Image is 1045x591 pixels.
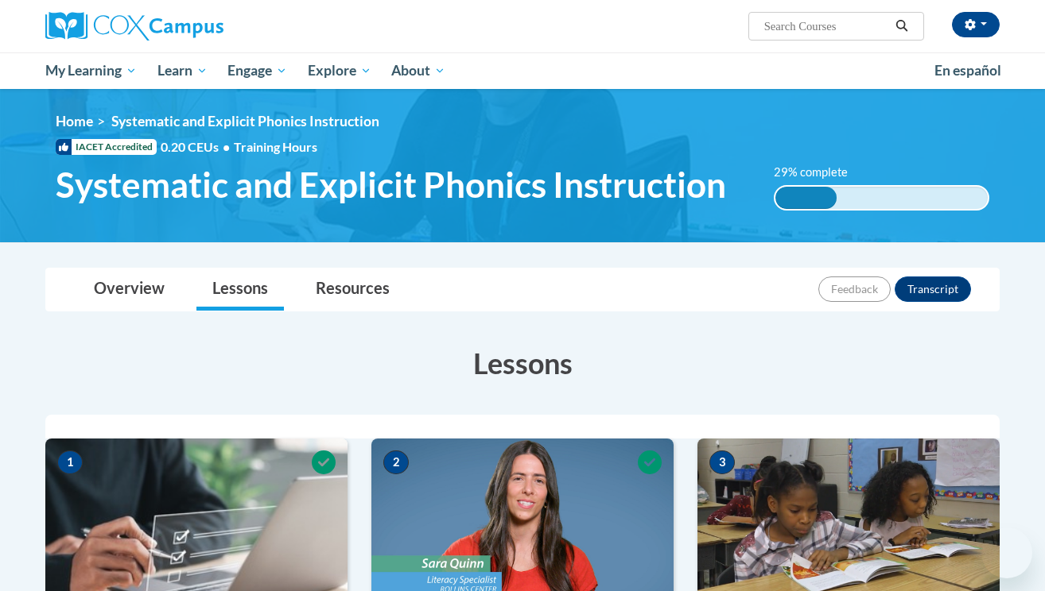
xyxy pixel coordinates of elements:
[774,164,865,181] label: 29% complete
[147,52,218,89] a: Learn
[56,164,726,206] span: Systematic and Explicit Phonics Instruction
[775,187,837,209] div: 29% complete
[981,527,1032,578] iframe: Button to launch messaging window
[45,12,348,41] a: Cox Campus
[924,54,1012,87] a: En español
[35,52,147,89] a: My Learning
[56,113,93,129] a: Home
[45,343,1000,383] h3: Lessons
[45,61,137,80] span: My Learning
[865,489,897,521] iframe: Close message
[952,12,1000,37] button: Account Settings
[56,139,157,155] span: IACET Accredited
[383,450,409,474] span: 2
[300,268,406,311] a: Resources
[227,61,287,80] span: Engage
[196,268,284,311] a: Lessons
[818,276,891,302] button: Feedback
[763,17,890,36] input: Search Courses
[217,52,297,89] a: Engage
[895,276,971,302] button: Transcript
[934,62,1001,79] span: En español
[78,268,181,311] a: Overview
[157,61,208,80] span: Learn
[111,113,379,129] span: Systematic and Explicit Phonics Instruction
[297,52,382,89] a: Explore
[223,139,230,154] span: •
[890,17,914,36] button: Search
[391,61,445,80] span: About
[45,12,223,41] img: Cox Campus
[709,450,735,474] span: 3
[57,450,83,474] span: 1
[161,138,234,156] span: 0.20 CEUs
[308,61,371,80] span: Explore
[21,52,1024,89] div: Main menu
[382,52,456,89] a: About
[234,139,317,154] span: Training Hours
